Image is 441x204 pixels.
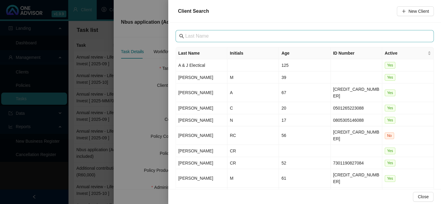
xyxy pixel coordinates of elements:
td: CR [227,145,279,157]
span: No [385,132,394,139]
span: Yes [385,74,396,81]
td: N [227,114,279,126]
span: Active [385,50,426,56]
td: [PERSON_NAME] [176,188,227,200]
th: ID Number [331,47,382,59]
span: Yes [385,117,396,124]
td: CR [227,157,279,169]
span: Yes [385,90,396,96]
td: [PERSON_NAME] [176,102,227,114]
td: RC [227,126,279,145]
button: New Client [397,6,434,16]
span: 17 [281,118,286,123]
th: Age [279,47,330,59]
th: Last Name [176,47,227,59]
td: C [227,102,279,114]
td: A & J Electical [176,59,227,71]
span: New Client [408,8,429,15]
span: Yes [385,160,396,166]
td: 7301190827084 [331,157,382,169]
span: 125 [281,63,288,68]
span: search [179,34,184,39]
span: Yes [385,148,396,154]
td: [CREDIT_CARD_NUMBER] [331,83,382,102]
input: Last Name [185,32,425,40]
span: Close [418,193,429,200]
span: 52 [281,161,286,165]
span: 20 [281,106,286,110]
td: [PERSON_NAME] [176,71,227,83]
td: [CREDIT_CARD_NUMBER] [331,126,382,145]
td: A [227,83,279,102]
span: 56 [281,133,286,138]
td: [PERSON_NAME] [176,157,227,169]
td: [PERSON_NAME] [176,126,227,145]
span: Yes [385,62,396,69]
td: [PERSON_NAME] [176,169,227,188]
span: 61 [281,176,286,181]
td: M [227,169,279,188]
td: 0501265223088 [331,102,382,114]
span: Yes [385,175,396,182]
td: [PERSON_NAME] [176,114,227,126]
td: 0408040948080 [331,188,382,200]
th: Initials [227,47,279,59]
td: [PERSON_NAME] [176,83,227,102]
td: [PERSON_NAME] [176,145,227,157]
span: 39 [281,75,286,80]
td: M [227,71,279,83]
span: 67 [281,90,286,95]
span: Yes [385,105,396,111]
td: 0805305146088 [331,114,382,126]
span: plus [402,9,406,13]
td: M [227,188,279,200]
span: Client Search [178,8,209,14]
button: Close [413,192,433,202]
td: [CREDIT_CARD_NUMBER] [331,169,382,188]
th: Active [382,47,434,59]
